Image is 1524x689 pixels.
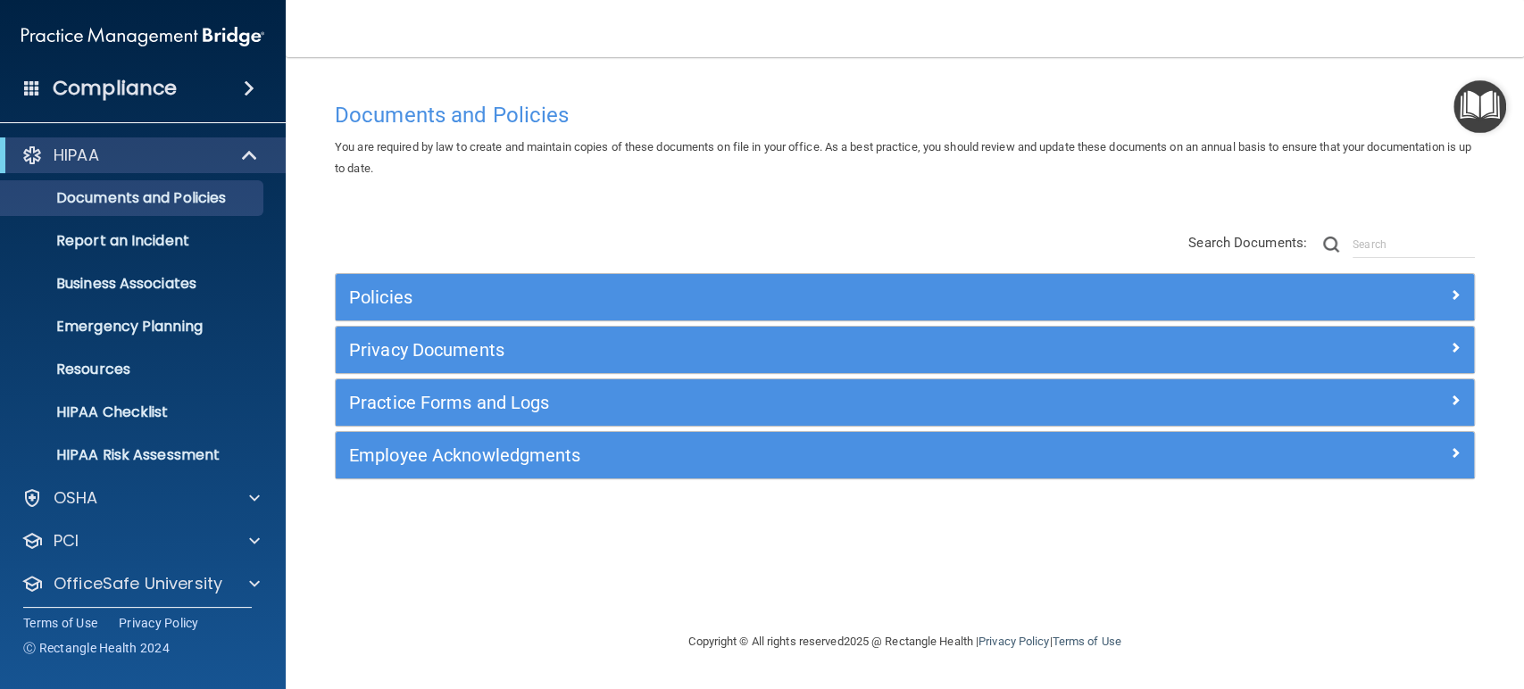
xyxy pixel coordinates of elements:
a: PCI [21,530,260,552]
a: Privacy Policy [119,614,199,632]
p: HIPAA [54,145,99,166]
div: Copyright © All rights reserved 2025 @ Rectangle Health | | [579,613,1231,670]
p: Resources [12,361,255,378]
a: OfficeSafe University [21,573,260,594]
a: HIPAA [21,145,259,166]
h5: Employee Acknowledgments [349,445,1176,465]
a: Privacy Documents [349,336,1461,364]
a: Policies [349,283,1461,311]
span: Ⓒ Rectangle Health 2024 [23,639,170,657]
p: Documents and Policies [12,189,255,207]
p: OfficeSafe University [54,573,222,594]
button: Open Resource Center [1453,80,1506,133]
p: HIPAA Checklist [12,403,255,421]
a: Employee Acknowledgments [349,441,1461,469]
p: HIPAA Risk Assessment [12,446,255,464]
img: PMB logo [21,19,264,54]
h4: Compliance [53,76,177,101]
a: Privacy Policy [979,635,1049,648]
p: PCI [54,530,79,552]
img: ic-search.3b580494.png [1323,237,1339,253]
p: Business Associates [12,275,255,293]
p: OSHA [54,487,98,509]
a: OSHA [21,487,260,509]
a: Practice Forms and Logs [349,388,1461,417]
h5: Privacy Documents [349,340,1176,360]
span: You are required by law to create and maintain copies of these documents on file in your office. ... [335,140,1471,175]
a: Terms of Use [1052,635,1120,648]
p: Report an Incident [12,232,255,250]
a: Terms of Use [23,614,97,632]
input: Search [1353,231,1475,258]
p: Emergency Planning [12,318,255,336]
h5: Practice Forms and Logs [349,393,1176,412]
h5: Policies [349,287,1176,307]
span: Search Documents: [1188,235,1307,251]
h4: Documents and Policies [335,104,1475,127]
